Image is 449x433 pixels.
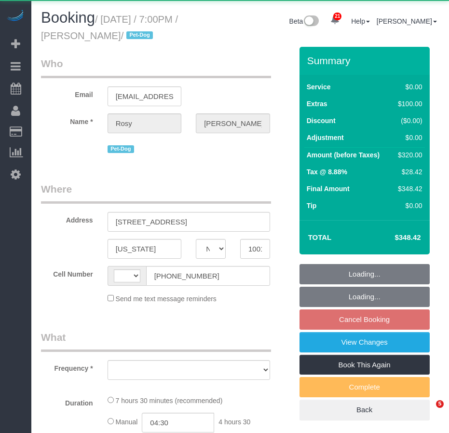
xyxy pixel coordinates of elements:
a: View Changes [299,332,430,352]
input: City [108,239,182,259]
a: Back [299,400,430,420]
a: Book This Again [299,355,430,375]
label: Final Amount [307,184,350,194]
div: $28.42 [394,167,422,177]
label: Name * [34,113,100,126]
legend: Where [41,182,271,204]
label: Extras [307,99,327,109]
div: $320.00 [394,150,422,160]
input: Cell Number [146,266,270,286]
div: $0.00 [394,201,422,210]
strong: Total [308,233,332,241]
legend: Who [41,56,271,78]
h3: Summary [307,55,425,66]
span: Pet-Dog [108,145,134,153]
div: ($0.00) [394,116,422,126]
span: 21 [333,13,341,20]
label: Email [34,86,100,99]
a: 21 [326,10,344,31]
label: Service [307,82,331,92]
div: $0.00 [394,133,422,142]
h4: $348.42 [366,234,421,242]
label: Amount (before Taxes) [307,150,380,160]
legend: What [41,330,271,352]
span: / [121,30,156,41]
div: $0.00 [394,82,422,92]
input: Last Name [196,113,270,133]
label: Tax @ 8.88% [307,167,347,177]
input: Email [108,86,182,106]
img: New interface [303,15,319,28]
a: Help [351,17,370,25]
label: Address [34,212,100,225]
span: Pet-Dog [126,31,153,39]
a: [PERSON_NAME] [377,17,437,25]
label: Tip [307,201,317,210]
div: $100.00 [394,99,422,109]
iframe: Intercom live chat [416,400,439,423]
span: 7 hours 30 minutes (recommended) [116,397,223,405]
small: / [DATE] / 7:00PM / [PERSON_NAME] [41,14,178,41]
a: Beta [289,17,319,25]
div: $348.42 [394,184,422,194]
input: Zip Code [240,239,270,259]
label: Frequency * [34,360,100,373]
span: Booking [41,9,95,26]
label: Discount [307,116,336,126]
label: Adjustment [307,133,344,142]
label: Duration [34,395,100,408]
img: Automaid Logo [6,10,25,23]
input: First Name [108,113,182,133]
span: Manual [116,418,138,426]
label: Cell Number [34,266,100,279]
span: Send me text message reminders [116,295,217,303]
span: 5 [436,400,444,408]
